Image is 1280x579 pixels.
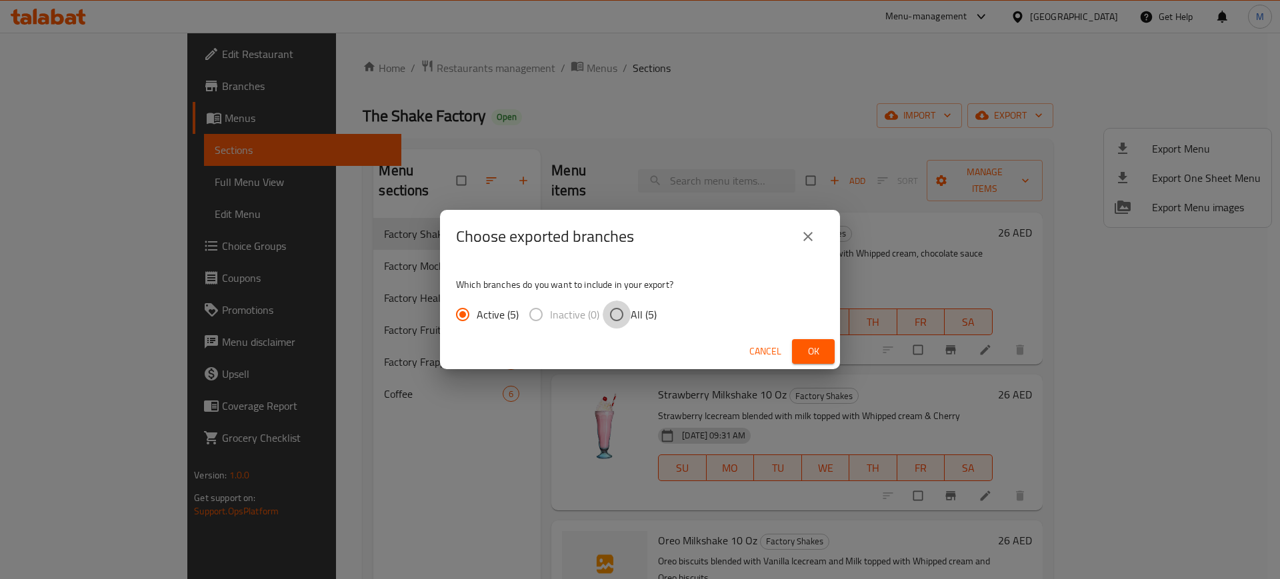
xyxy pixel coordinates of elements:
button: close [792,221,824,253]
span: Active (5) [477,306,519,322]
h2: Choose exported branches [456,226,634,247]
span: Inactive (0) [550,306,599,322]
button: Cancel [744,339,787,364]
span: Cancel [749,343,781,360]
button: Ok [792,339,835,364]
span: All (5) [631,306,657,322]
span: Ok [803,343,824,360]
p: Which branches do you want to include in your export? [456,278,824,291]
